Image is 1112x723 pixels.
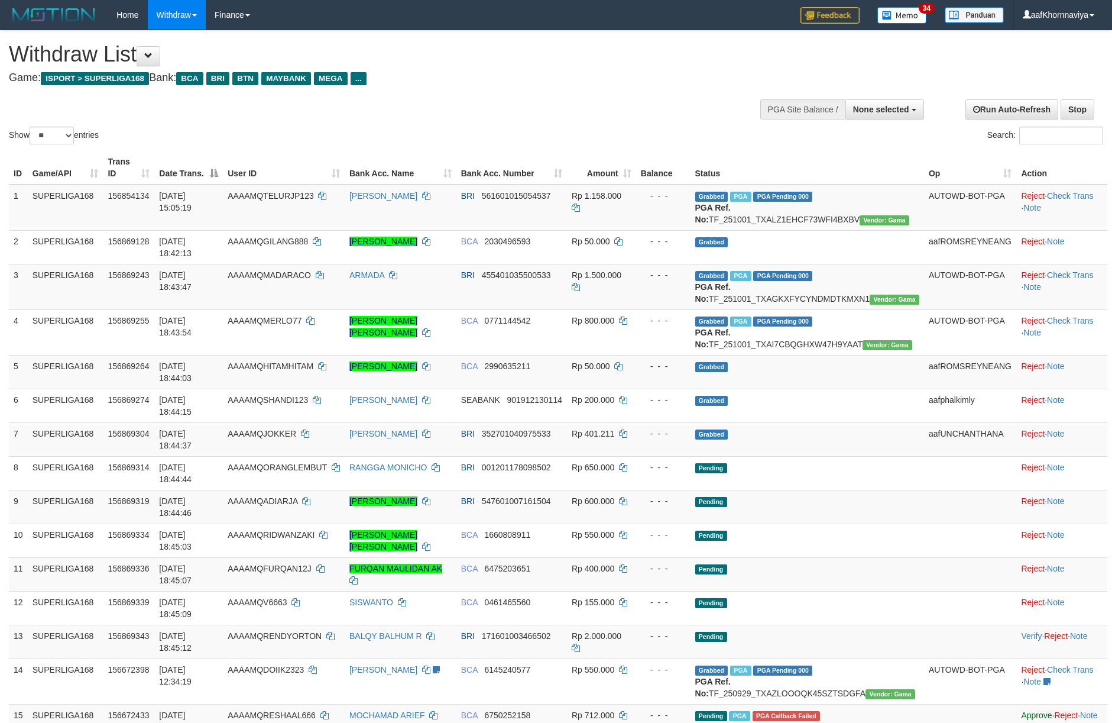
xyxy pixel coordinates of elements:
a: Stop [1061,99,1094,120]
span: 156869319 [108,496,149,506]
span: Rp 550.000 [572,665,614,674]
span: Marked by aafsoycanthlai [730,317,751,327]
span: 156869336 [108,564,149,573]
a: Note [1047,463,1065,472]
th: Status [690,151,924,185]
div: - - - [641,360,686,372]
img: Feedback.jpg [800,7,860,24]
a: Note [1047,395,1065,405]
span: Vendor URL: https://trx31.1velocity.biz [863,340,912,350]
span: Pending [695,564,727,574]
a: BALQY BALHUM R [349,631,422,641]
span: Vendor URL: https://trx31.1velocity.biz [860,215,909,225]
span: [DATE] 18:44:44 [159,463,192,484]
span: Rp 712.000 [572,711,614,720]
span: MAYBANK [261,72,311,85]
span: Copy 6750252158 to clipboard [484,711,530,720]
div: - - - [641,461,686,473]
a: Check Trans [1047,316,1094,325]
span: AAAAMQMADARACO [228,270,311,280]
th: Action [1016,151,1107,185]
td: · [1016,490,1107,524]
span: BCA [461,237,478,246]
a: [PERSON_NAME] [349,237,417,246]
input: Search: [1019,127,1103,144]
a: FURQAN MAULIDAN AK [349,564,442,573]
td: · · [1016,659,1107,704]
td: TF_250929_TXAZLOOOQK45SZTSDGFA [690,659,924,704]
span: [DATE] 18:44:46 [159,496,192,518]
span: ... [351,72,367,85]
td: · · [1016,185,1107,231]
td: SUPERLIGA168 [28,591,103,625]
span: AAAAMQRENDYORTON [228,631,322,641]
span: BRI [461,191,475,201]
span: Grabbed [695,317,728,327]
a: RANGGA MONICHO [349,463,427,472]
a: [PERSON_NAME] [349,191,417,201]
a: Reject [1021,395,1045,405]
span: 156869314 [108,463,149,472]
span: BRI [461,631,475,641]
span: Rp 50.000 [572,237,610,246]
th: Bank Acc. Number: activate to sort column ascending [456,151,567,185]
a: Note [1047,429,1065,438]
td: SUPERLIGA168 [28,355,103,389]
th: Op: activate to sort column ascending [924,151,1016,185]
span: Pending [695,531,727,541]
a: Reject [1021,237,1045,246]
th: Balance [636,151,690,185]
a: [PERSON_NAME] [PERSON_NAME] [349,316,417,337]
a: Approve [1021,711,1052,720]
td: aafUNCHANTHANA [924,422,1016,456]
span: Copy 901912130114 to clipboard [507,395,562,405]
span: BRI [461,463,475,472]
div: - - - [641,495,686,507]
span: MEGA [314,72,348,85]
td: 5 [9,355,28,389]
a: Note [1047,496,1065,506]
td: 3 [9,264,28,309]
span: BCA [461,530,478,540]
span: 156869304 [108,429,149,438]
span: Rp 155.000 [572,598,614,607]
span: [DATE] 18:45:09 [159,598,192,619]
span: Rp 401.211 [572,429,614,438]
span: 156869274 [108,395,149,405]
a: [PERSON_NAME] [349,665,417,674]
span: [DATE] 18:45:03 [159,530,192,551]
h4: Game: Bank: [9,72,730,84]
span: ISPORT > SUPERLIGA168 [41,72,149,85]
span: Pending [695,711,727,721]
th: Game/API: activate to sort column ascending [28,151,103,185]
span: [DATE] 15:05:19 [159,191,192,212]
div: - - - [641,630,686,642]
a: Note [1070,631,1088,641]
span: AAAAMQDOIIK2323 [228,665,304,674]
select: Showentries [30,127,74,144]
a: Note [1047,530,1065,540]
span: 156869128 [108,237,149,246]
td: SUPERLIGA168 [28,309,103,355]
td: · [1016,230,1107,264]
span: Rp 1.158.000 [572,191,621,201]
td: aafROMSREYNEANG [924,230,1016,264]
td: TF_251001_TXALZ1EHCF73WFI4BXBV [690,185,924,231]
span: Grabbed [695,396,728,406]
span: AAAAMQRESHAAL666 [228,711,316,720]
span: Copy 001201178098502 to clipboard [482,463,551,472]
td: 14 [9,659,28,704]
a: Note [1023,282,1041,292]
span: Marked by aafsengchandara [730,192,751,202]
span: AAAAMQADIARJA [228,496,297,506]
span: Pending [695,463,727,473]
td: aafphalkimly [924,389,1016,422]
span: Rp 2.000.000 [572,631,621,641]
div: - - - [641,428,686,440]
div: - - - [641,269,686,281]
span: Copy 561601015054537 to clipboard [482,191,551,201]
td: 13 [9,625,28,659]
a: Note [1047,598,1065,607]
td: SUPERLIGA168 [28,557,103,591]
span: AAAAMQGILANG888 [228,237,308,246]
